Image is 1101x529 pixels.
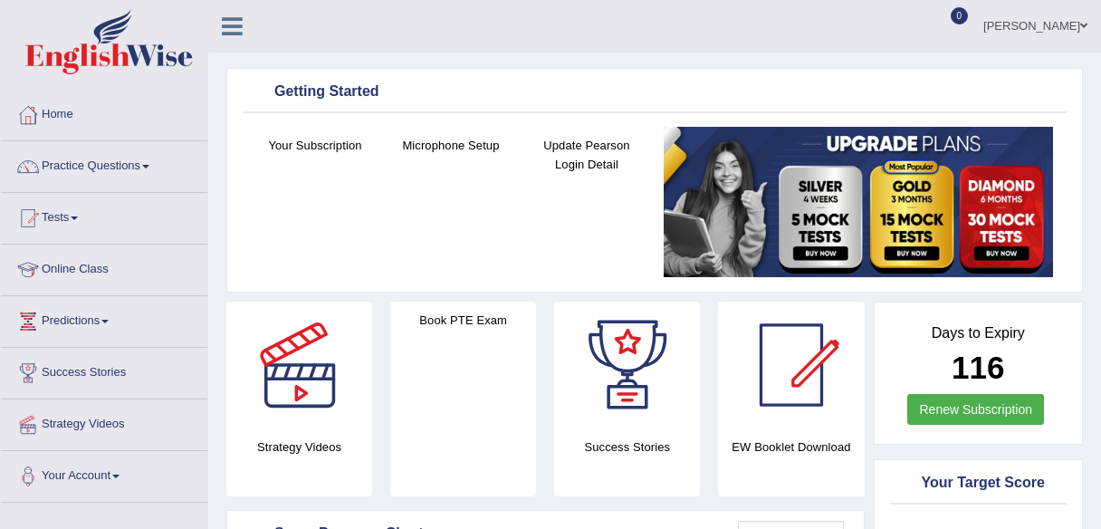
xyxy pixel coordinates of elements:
img: small5.jpg [664,127,1053,277]
a: Strategy Videos [1,399,207,445]
a: Practice Questions [1,141,207,187]
a: Online Class [1,245,207,290]
a: Home [1,90,207,135]
div: Getting Started [247,79,1062,106]
a: Tests [1,193,207,238]
h4: Update Pearson Login Detail [528,136,646,174]
span: 0 [951,7,969,24]
a: Predictions [1,296,207,341]
h4: Strategy Videos [226,438,372,457]
h4: Book PTE Exam [390,311,536,330]
h4: Microphone Setup [392,136,510,155]
div: Your Target Score [895,470,1063,497]
h4: Your Subscription [256,136,374,155]
a: Your Account [1,451,207,496]
a: Success Stories [1,348,207,393]
h4: Days to Expiry [895,325,1063,341]
b: 116 [952,350,1004,385]
h4: EW Booklet Download [718,438,864,457]
h4: Success Stories [554,438,700,457]
a: Renew Subscription [907,394,1044,425]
